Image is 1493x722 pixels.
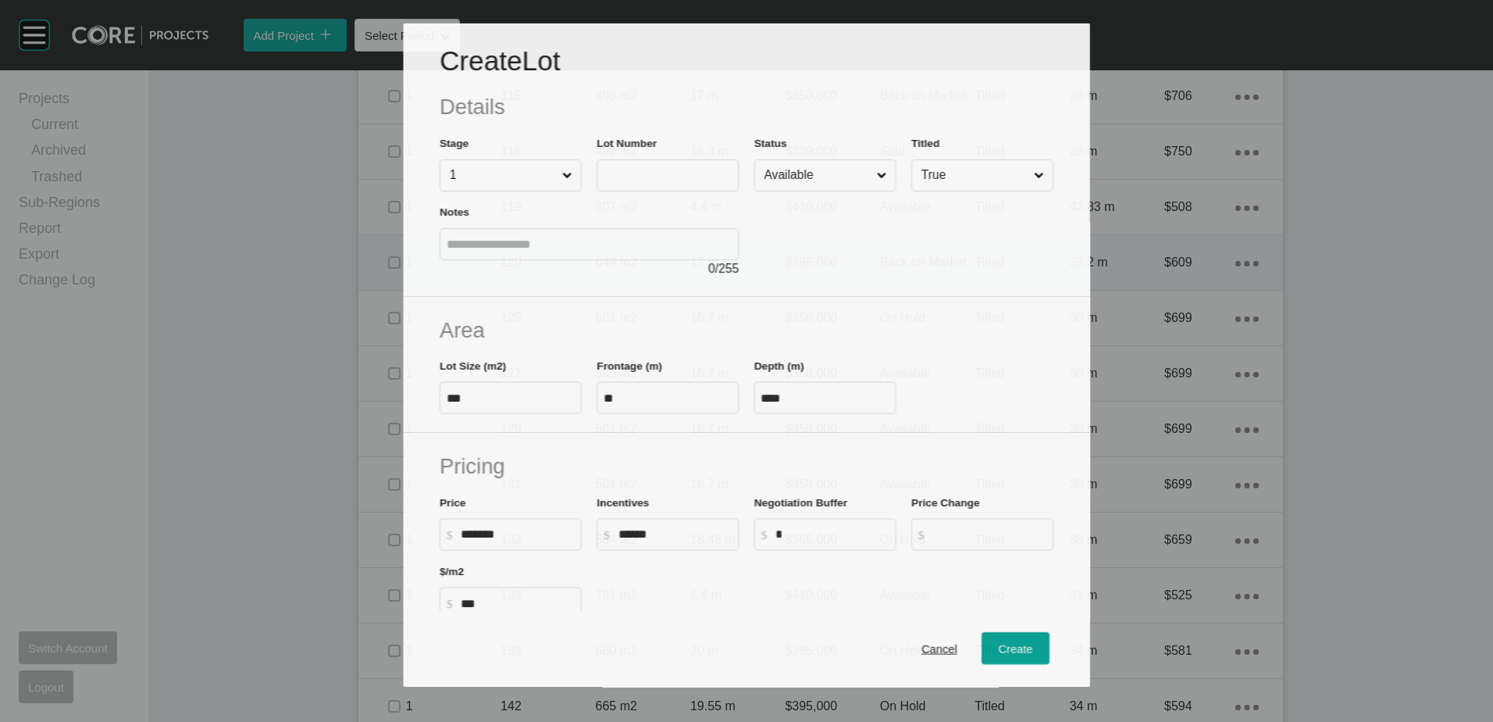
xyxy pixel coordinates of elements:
h1: Create Lot [440,41,1053,80]
input: $ [461,596,575,609]
label: $/m2 [440,565,464,577]
label: Frontage (m) [597,359,662,372]
label: Status [754,137,787,149]
input: Available [761,159,874,190]
tspan: $ [447,527,453,541]
input: True [918,159,1031,190]
h2: Pricing [440,451,1053,481]
input: $ [933,527,1047,541]
span: Close menu... [1031,159,1046,190]
label: Price [440,495,465,508]
tspan: $ [918,527,925,541]
label: Price Change [911,495,979,508]
input: $ [618,527,732,541]
span: Close menu... [874,159,889,190]
label: Incentives [597,495,649,508]
h2: Area [440,315,1053,345]
label: Titled [911,137,939,149]
button: Cancel [905,632,975,664]
span: 0 [708,262,715,275]
tspan: $ [604,527,610,541]
label: Lot Number [597,137,657,149]
span: Cancel [921,642,957,655]
input: $ [775,527,889,541]
div: / 255 [440,260,739,277]
label: Negotiation Buffer [754,495,847,508]
tspan: $ [447,597,453,610]
label: Notes [440,206,469,218]
tspan: $ [761,527,768,541]
label: Lot Size (m2) [440,359,506,372]
span: Close menu... [559,159,575,190]
h2: Details [440,92,1053,122]
label: Depth (m) [754,359,804,372]
input: 1 [447,159,559,190]
label: Stage [440,137,469,149]
span: Create [999,642,1033,655]
button: Create [982,632,1049,664]
input: $ [461,527,575,541]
